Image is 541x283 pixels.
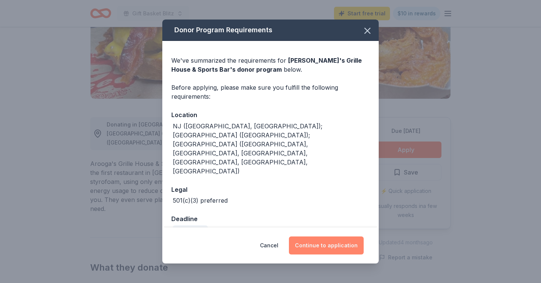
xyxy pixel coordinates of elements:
div: Donor Program Requirements [162,20,379,41]
div: Due [DATE] [173,225,208,236]
div: We've summarized the requirements for below. [171,56,370,74]
div: Before applying, please make sure you fulfill the following requirements: [171,83,370,101]
div: 501(c)(3) preferred [173,196,228,205]
button: Cancel [260,236,278,254]
div: Location [171,110,370,120]
div: Legal [171,185,370,194]
div: NJ ([GEOGRAPHIC_DATA], [GEOGRAPHIC_DATA]); [GEOGRAPHIC_DATA] ([GEOGRAPHIC_DATA]); [GEOGRAPHIC_DAT... [173,122,370,176]
div: Deadline [171,214,370,224]
button: Continue to application [289,236,364,254]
